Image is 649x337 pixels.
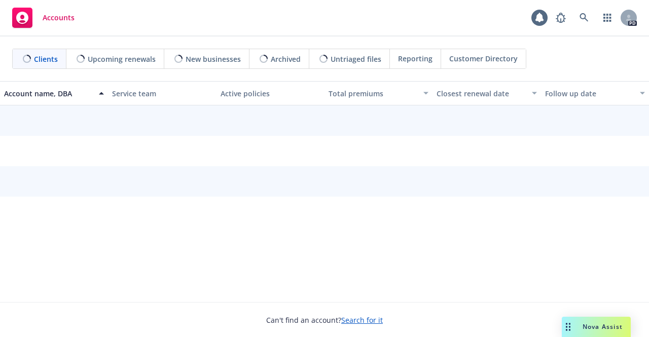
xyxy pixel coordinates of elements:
span: Archived [271,54,301,64]
button: Total premiums [324,81,432,105]
span: New businesses [186,54,241,64]
span: Upcoming renewals [88,54,156,64]
span: Clients [34,54,58,64]
div: Follow up date [545,88,634,99]
div: Total premiums [329,88,417,99]
button: Closest renewal date [432,81,540,105]
a: Search for it [341,315,383,325]
a: Switch app [597,8,618,28]
span: Customer Directory [449,53,518,64]
div: Closest renewal date [437,88,525,99]
button: Active policies [217,81,324,105]
span: Untriaged files [331,54,381,64]
span: Accounts [43,14,75,22]
div: Service team [112,88,212,99]
span: Reporting [398,53,432,64]
a: Report a Bug [551,8,571,28]
span: Nova Assist [583,322,623,331]
div: Drag to move [562,317,574,337]
span: Can't find an account? [266,315,383,325]
button: Follow up date [541,81,649,105]
div: Active policies [221,88,320,99]
a: Accounts [8,4,79,32]
button: Service team [108,81,216,105]
button: Nova Assist [562,317,631,337]
a: Search [574,8,594,28]
div: Account name, DBA [4,88,93,99]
